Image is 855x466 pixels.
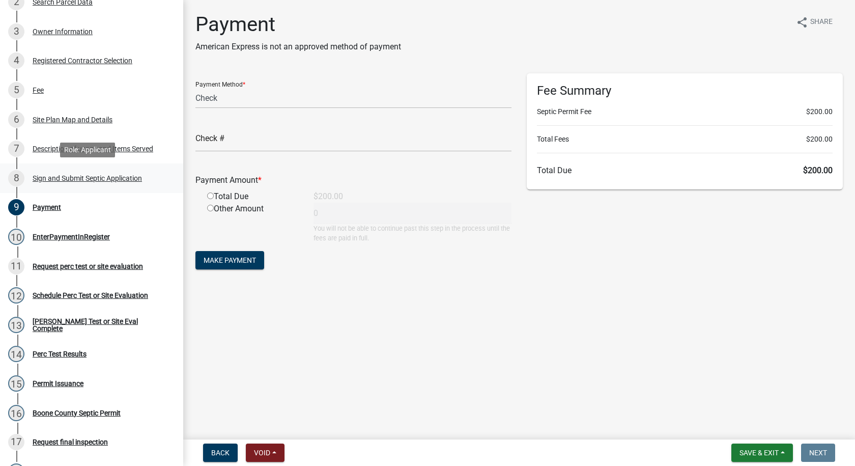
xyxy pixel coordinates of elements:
li: Total Fees [537,134,833,145]
p: American Express is not an approved method of payment [195,41,401,53]
div: 17 [8,434,24,450]
div: Other Amount [199,203,306,243]
div: 15 [8,375,24,392]
div: 16 [8,405,24,421]
div: Payment [33,204,61,211]
div: 9 [8,199,24,215]
button: shareShare [788,12,841,32]
div: Total Due [199,190,306,203]
div: Role: Applicant [60,143,115,157]
span: $200.00 [803,166,833,175]
h6: Fee Summary [537,84,833,98]
button: Next [801,444,835,462]
div: 7 [8,141,24,157]
div: Payment Amount [188,174,519,186]
div: Registered Contractor Selection [33,57,132,64]
div: Request final inspection [33,438,108,446]
div: 4 [8,52,24,69]
button: Void [246,444,284,462]
div: [PERSON_NAME] Test or Site Eval Complete [33,318,167,332]
div: Site Plan Map and Details [33,116,112,123]
span: $200.00 [806,106,833,117]
div: 3 [8,23,24,40]
div: 13 [8,317,24,333]
div: 6 [8,112,24,128]
div: Perc Test Results [33,350,87,358]
div: Request perc test or site evaluation [33,263,143,270]
div: Fee [33,87,44,94]
div: 14 [8,346,24,362]
div: Boone County Septic Permit [33,409,121,417]
i: share [796,16,808,29]
div: Schedule Perc Test or Site Evaluation [33,292,148,299]
span: Make Payment [204,256,256,264]
div: 11 [8,258,24,275]
span: Share [810,16,833,29]
div: Permit Issuance [33,380,83,387]
div: Owner Information [33,28,93,35]
div: 5 [8,82,24,98]
div: Sign and Submit Septic Application [33,175,142,182]
span: Back [211,449,230,457]
span: $200.00 [806,134,833,145]
div: 8 [8,170,24,186]
div: 12 [8,287,24,304]
span: Void [254,449,270,457]
h1: Payment [195,12,401,37]
span: Next [809,449,827,457]
button: Make Payment [195,251,264,269]
button: Save & Exit [731,444,793,462]
h6: Total Due [537,166,833,175]
div: EnterPaymentInRegister [33,233,110,240]
li: Septic Permit Fee [537,106,833,117]
div: Description of usage and Items Served [33,145,153,152]
button: Back [203,444,238,462]
span: Save & Exit [739,449,779,457]
div: 10 [8,229,24,245]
